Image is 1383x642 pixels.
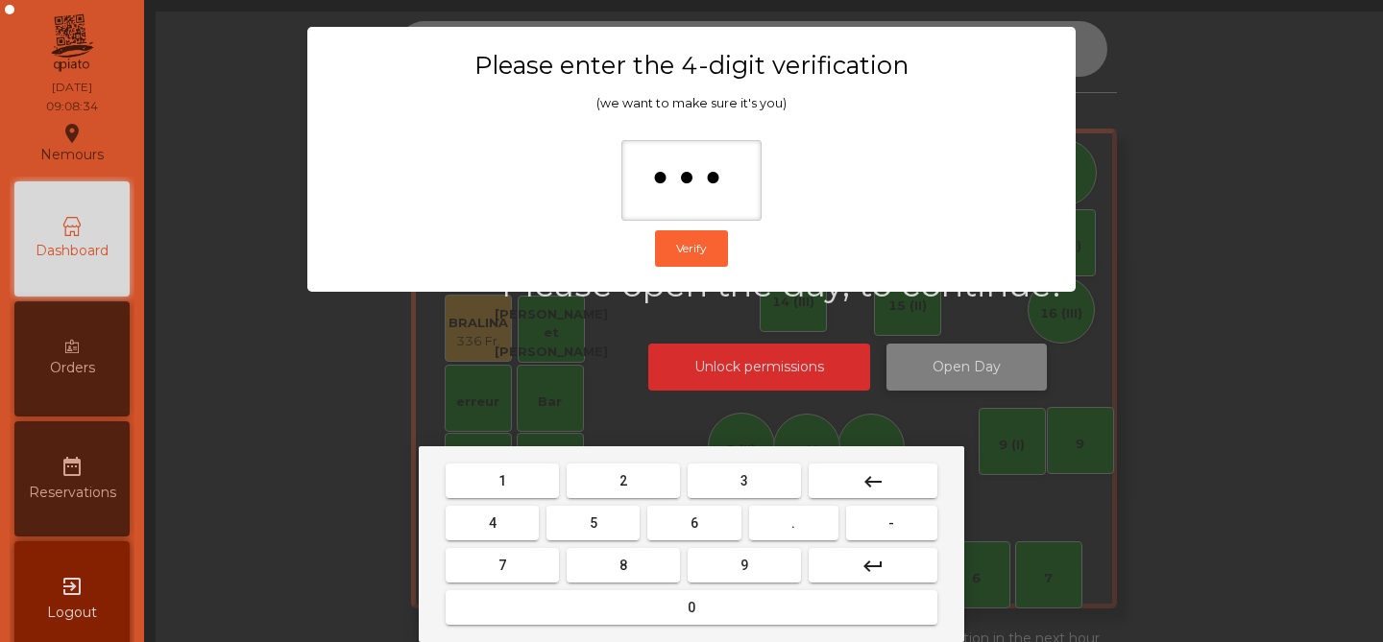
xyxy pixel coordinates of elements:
[740,473,748,488] span: 3
[861,470,885,493] mat-icon: keyboard_backspace
[740,558,748,573] span: 9
[861,555,885,578] mat-icon: keyboard_return
[567,464,680,498] button: 2
[691,515,698,531] span: 6
[846,506,937,540] button: -
[446,548,559,583] button: 7
[619,558,627,573] span: 8
[688,600,695,615] span: 0
[498,473,506,488] span: 1
[446,590,937,625] button: 0
[791,515,795,531] span: .
[655,230,728,267] button: Verify
[619,473,627,488] span: 2
[688,548,801,583] button: 9
[888,515,894,531] span: -
[345,50,1038,81] h3: Please enter the 4-digit verification
[489,515,497,531] span: 4
[596,96,787,110] span: (we want to make sure it's you)
[546,506,640,540] button: 5
[647,506,740,540] button: 6
[749,506,838,540] button: .
[446,464,559,498] button: 1
[688,464,801,498] button: 3
[446,506,539,540] button: 4
[590,515,597,531] span: 5
[498,558,506,573] span: 7
[567,548,680,583] button: 8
